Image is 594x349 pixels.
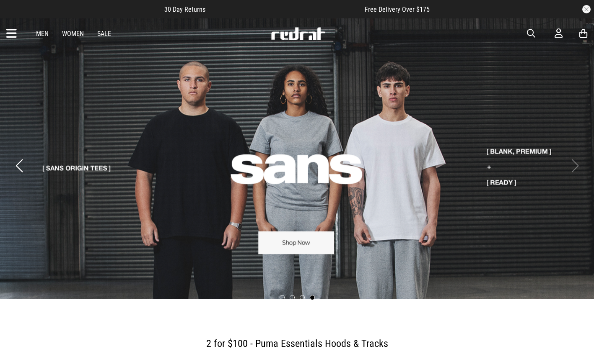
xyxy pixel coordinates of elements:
[97,30,111,38] a: Sale
[13,157,25,175] button: Previous slide
[164,5,205,13] span: 30 Day Returns
[7,3,32,28] button: Open LiveChat chat widget
[569,157,581,175] button: Next slide
[222,5,348,13] iframe: Customer reviews powered by Trustpilot
[62,30,84,38] a: Women
[365,5,430,13] span: Free Delivery Over $175
[270,27,326,40] img: Redrat logo
[36,30,49,38] a: Men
